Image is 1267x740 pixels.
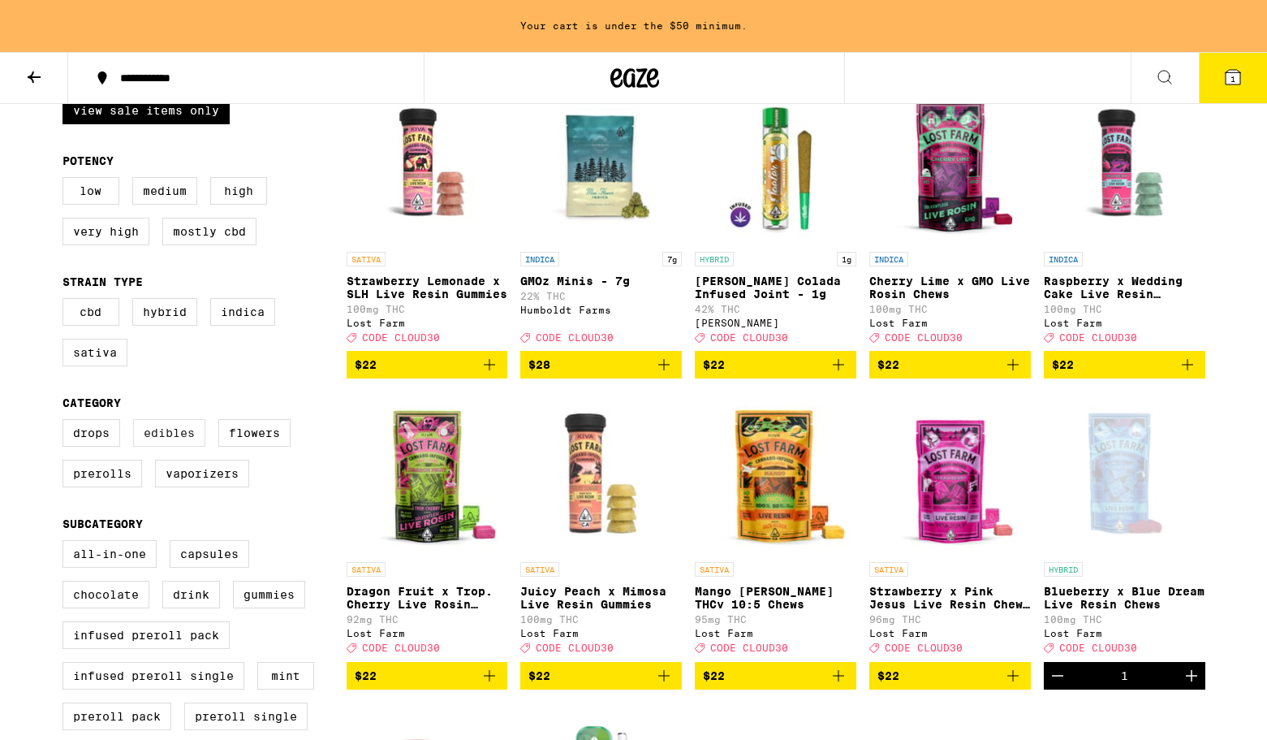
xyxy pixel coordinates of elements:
[520,628,682,638] div: Lost Farm
[695,585,856,611] p: Mango [PERSON_NAME] THCv 10:5 Chews
[347,628,508,638] div: Lost Farm
[10,11,117,24] span: Hi. Need any help?
[1044,662,1071,690] button: Decrement
[62,154,114,167] legend: Potency
[536,643,614,654] span: CODE CLOUD30
[1044,304,1205,314] p: 100mg THC
[695,392,856,661] a: Open page for Mango Jack Herer THCv 10:5 Chews from Lost Farm
[520,562,559,577] p: SATIVA
[528,358,550,371] span: $28
[1178,662,1205,690] button: Increment
[218,419,291,447] label: Flowers
[520,392,682,661] a: Open page for Juicy Peach x Mimosa Live Resin Gummies from Lost Farm
[355,669,377,682] span: $22
[869,81,1031,351] a: Open page for Cherry Lime x GMO Live Rosin Chews from Lost Farm
[536,332,614,343] span: CODE CLOUD30
[885,332,963,343] span: CODE CLOUD30
[210,298,275,326] label: Indica
[62,218,149,245] label: Very High
[347,81,508,351] a: Open page for Strawberry Lemonade x SLH Live Resin Gummies from Lost Farm
[1052,358,1074,371] span: $22
[710,332,788,343] span: CODE CLOUD30
[662,252,682,266] p: 7g
[62,97,230,124] label: View Sale Items Only
[1044,275,1205,301] p: Raspberry x Wedding Cake Live Resin Gummies
[347,614,508,625] p: 92mg THC
[520,81,682,244] img: Humboldt Farms - GMOz Minis - 7g
[1059,643,1137,654] span: CODE CLOUD30
[170,540,249,568] label: Capsules
[1044,351,1205,379] button: Add to bag
[520,614,682,625] p: 100mg THC
[347,662,508,690] button: Add to bag
[695,392,856,554] img: Lost Farm - Mango Jack Herer THCv 10:5 Chews
[62,298,119,326] label: CBD
[1199,53,1267,103] button: 1
[869,614,1031,625] p: 96mg THC
[837,252,856,266] p: 1g
[869,275,1031,301] p: Cherry Lime x GMO Live Rosin Chews
[62,339,127,366] label: Sativa
[347,318,508,328] div: Lost Farm
[877,358,899,371] span: $22
[695,614,856,625] p: 95mg THC
[520,275,682,288] p: GMOz Minis - 7g
[184,703,308,730] label: Preroll Single
[869,662,1031,690] button: Add to bag
[1044,562,1083,577] p: HYBRID
[869,562,908,577] p: SATIVA
[520,392,682,554] img: Lost Farm - Juicy Peach x Mimosa Live Resin Gummies
[869,318,1031,328] div: Lost Farm
[62,460,142,487] label: Prerolls
[347,392,508,554] img: Lost Farm - Dragon Fruit x Trop. Cherry Live Rosin Chews
[695,318,856,328] div: [PERSON_NAME]
[347,304,508,314] p: 100mg THC
[869,392,1031,554] img: Lost Farm - Strawberry x Pink Jesus Live Resin Chews - 100mg
[869,351,1031,379] button: Add to bag
[520,351,682,379] button: Add to bag
[695,275,856,301] p: [PERSON_NAME] Colada Infused Joint - 1g
[869,392,1031,661] a: Open page for Strawberry x Pink Jesus Live Resin Chews - 100mg from Lost Farm
[347,81,508,244] img: Lost Farm - Strawberry Lemonade x SLH Live Resin Gummies
[257,662,314,690] label: Mint
[347,562,386,577] p: SATIVA
[62,662,244,690] label: Infused Preroll Single
[520,585,682,611] p: Juicy Peach x Mimosa Live Resin Gummies
[133,419,205,447] label: Edibles
[62,621,230,649] label: Infused Preroll Pack
[132,298,197,326] label: Hybrid
[877,669,899,682] span: $22
[520,81,682,351] a: Open page for GMOz Minis - 7g from Humboldt Farms
[1044,81,1205,351] a: Open page for Raspberry x Wedding Cake Live Resin Gummies from Lost Farm
[1044,252,1083,266] p: INDICA
[520,305,682,315] div: Humboldt Farms
[62,517,143,530] legend: Subcategory
[695,351,856,379] button: Add to bag
[695,252,734,266] p: HYBRID
[710,643,788,654] span: CODE CLOUD30
[62,540,157,568] label: All-In-One
[62,275,143,288] legend: Strain Type
[62,703,171,730] label: Preroll Pack
[520,252,559,266] p: INDICA
[869,304,1031,314] p: 100mg THC
[695,662,856,690] button: Add to bag
[869,81,1031,244] img: Lost Farm - Cherry Lime x GMO Live Rosin Chews
[347,392,508,661] a: Open page for Dragon Fruit x Trop. Cherry Live Rosin Chews from Lost Farm
[703,358,725,371] span: $22
[347,275,508,301] p: Strawberry Lemonade x SLH Live Resin Gummies
[347,351,508,379] button: Add to bag
[132,177,197,205] label: Medium
[347,585,508,611] p: Dragon Fruit x Trop. Cherry Live Rosin Chews
[162,581,220,608] label: Drink
[347,252,386,266] p: SATIVA
[1230,74,1235,84] span: 1
[695,628,856,638] div: Lost Farm
[695,81,856,351] a: Open page for Pina Colada Infused Joint - 1g from Jeeter
[869,628,1031,638] div: Lost Farm
[1044,614,1205,625] p: 100mg THC
[869,585,1031,611] p: Strawberry x Pink Jesus Live Resin Chews - 100mg
[1044,392,1205,661] a: Open page for Blueberry x Blue Dream Live Resin Chews from Lost Farm
[695,81,856,244] img: Jeeter - Pina Colada Infused Joint - 1g
[695,304,856,314] p: 42% THC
